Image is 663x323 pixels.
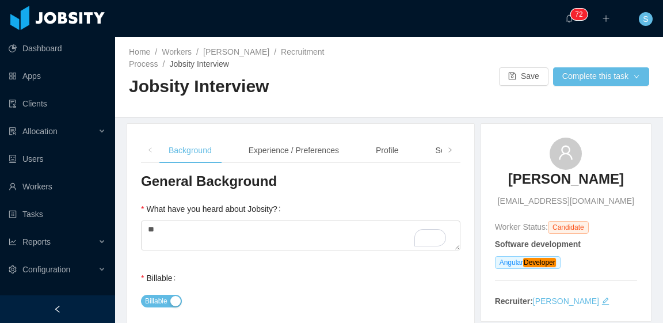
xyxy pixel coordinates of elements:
[602,14,610,22] i: icon: plus
[508,170,624,188] h3: [PERSON_NAME]
[169,59,228,69] span: Jobsity Interview
[495,256,561,269] span: Angular
[196,47,199,56] span: /
[129,75,389,98] h2: Jobsity Interview
[141,273,180,283] label: Billable
[553,67,649,86] button: Complete this taskicon: down
[367,138,408,164] div: Profile
[570,9,587,20] sup: 72
[575,9,579,20] p: 7
[162,47,192,56] a: Workers
[129,47,325,69] a: Recruitment Process
[9,92,106,115] a: icon: auditClients
[147,147,153,153] i: icon: left
[495,222,548,231] span: Worker Status:
[508,170,624,195] a: [PERSON_NAME]
[495,297,533,306] strong: Recruiter:
[22,127,58,136] span: Allocation
[9,64,106,88] a: icon: appstoreApps
[9,37,106,60] a: icon: pie-chartDashboard
[22,237,51,246] span: Reports
[141,204,285,214] label: What have you heard about Jobsity?
[579,9,583,20] p: 2
[565,14,573,22] i: icon: bell
[643,12,648,26] span: S
[129,47,150,56] a: Home
[163,59,165,69] span: /
[558,145,574,161] i: icon: user
[145,295,167,307] span: Billable
[155,47,157,56] span: /
[9,175,106,198] a: icon: userWorkers
[523,258,556,267] em: Developer
[9,127,17,135] i: icon: solution
[9,147,106,170] a: icon: robotUsers
[533,297,599,306] a: [PERSON_NAME]
[495,240,581,249] strong: Software development
[9,265,17,273] i: icon: setting
[141,295,182,307] button: Billable
[548,221,589,234] span: Candidate
[426,138,480,164] div: Soft Skills
[22,265,70,274] span: Configuration
[239,138,348,164] div: Experience / Preferences
[159,138,221,164] div: Background
[9,203,106,226] a: icon: profileTasks
[499,67,548,86] button: icon: saveSave
[9,238,17,246] i: icon: line-chart
[203,47,269,56] a: [PERSON_NAME]
[498,195,634,207] span: [EMAIL_ADDRESS][DOMAIN_NAME]
[141,172,460,191] h3: General Background
[601,297,609,305] i: icon: edit
[274,47,276,56] span: /
[141,221,460,250] textarea: To enrich screen reader interactions, please activate Accessibility in Grammarly extension settings
[447,147,453,153] i: icon: right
